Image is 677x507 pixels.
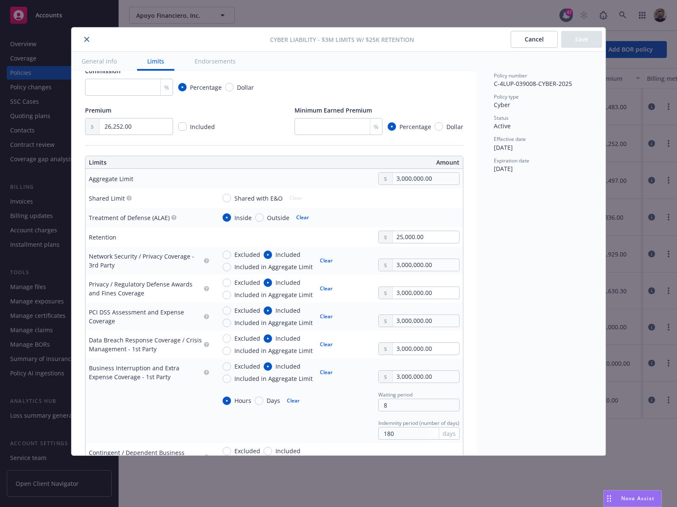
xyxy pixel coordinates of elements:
[264,447,272,455] input: Included
[223,194,231,202] input: Shared with E&O
[85,106,111,114] span: Premium
[275,278,300,287] span: Included
[178,83,187,91] input: Percentage
[89,336,202,353] div: Data Breach Response Coverage / Crisis Management - 1st Party
[604,490,614,507] div: Drag to move
[264,306,272,315] input: Included
[435,122,443,131] input: Dollar
[190,83,222,92] span: Percentage
[494,135,526,143] span: Effective date
[267,213,289,222] span: Outside
[388,122,396,131] input: Percentage
[234,362,260,371] span: Excluded
[223,362,231,371] input: Excluded
[89,252,202,270] div: Network Security / Privacy Coverage - 3rd Party
[234,446,260,455] span: Excluded
[223,306,231,315] input: Excluded
[278,156,463,169] th: Amount
[225,83,234,91] input: Dollar
[393,343,459,355] input: 0.00
[137,52,174,71] button: Limits
[494,101,510,109] span: Cyber
[89,448,202,466] div: Contingent / Dependent Business Interruption of IT provider Coverage - 1st Party
[82,34,92,44] button: close
[399,122,431,131] span: Percentage
[234,262,313,271] span: Included in Aggregate Limit
[223,263,231,271] input: Included in Aggregate Limit
[89,174,133,183] div: Aggregate Limit
[234,318,313,327] span: Included in Aggregate Limit
[494,114,509,121] span: Status
[89,233,116,242] div: Retention
[393,259,459,271] input: 0.00
[223,213,231,222] input: Inside
[443,429,456,438] span: days
[270,35,414,44] span: Cyber Liability - $3M Limits w/ $25K Retention
[393,231,459,243] input: 0.00
[275,446,300,455] span: Included
[164,83,169,92] span: %
[223,319,231,327] input: Included in Aggregate Limit
[378,391,413,398] span: Waiting period
[315,255,338,267] button: Clear
[621,495,655,502] span: Nova Assist
[264,362,272,371] input: Included
[264,334,272,343] input: Included
[223,334,231,343] input: Excluded
[89,280,202,298] div: Privacy / Regulatory Defense Awards and Fines Coverage
[184,52,246,71] button: Endorsements
[494,122,511,130] span: Active
[275,250,300,259] span: Included
[89,364,202,381] div: Business Interruption and Extra Expense Coverage - 1st Party
[234,334,260,343] span: Excluded
[234,250,260,259] span: Excluded
[494,72,527,79] span: Policy number
[264,251,272,259] input: Included
[85,156,237,169] th: Limits
[494,157,529,164] span: Expiration date
[85,67,121,75] span: Commission
[267,396,280,405] span: Days
[393,371,459,383] input: 0.00
[393,315,459,327] input: 0.00
[374,122,379,131] span: %
[275,362,300,371] span: Included
[494,93,519,100] span: Policy type
[315,283,338,295] button: Clear
[89,194,125,203] div: Shared Limit
[223,251,231,259] input: Excluded
[446,122,463,131] span: Dollar
[315,311,338,322] button: Clear
[223,447,231,455] input: Excluded
[255,397,263,405] input: Days
[223,397,231,405] input: Hours
[294,106,372,114] span: Minimum Earned Premium
[234,194,283,203] span: Shared with E&O
[72,52,127,71] button: General info
[223,278,231,287] input: Excluded
[282,395,305,407] button: Clear
[237,83,254,92] span: Dollar
[223,347,231,355] input: Included in Aggregate Limit
[223,291,231,299] input: Included in Aggregate Limit
[234,278,260,287] span: Excluded
[393,173,459,185] input: 0.00
[99,118,173,135] input: 0.00
[393,287,459,299] input: 0.00
[89,308,202,325] div: PCI DSS Assessment and Expense Coverage
[315,366,338,378] button: Clear
[378,419,460,427] span: Indemnity period (number of days)
[234,374,313,383] span: Included in Aggregate Limit
[264,278,272,287] input: Included
[511,31,558,48] button: Cancel
[234,290,313,299] span: Included in Aggregate Limit
[190,123,215,131] span: Included
[291,212,314,223] button: Clear
[275,334,300,343] span: Included
[494,80,572,88] span: C-4LUP-039008-CYBER-2025
[494,165,513,173] span: [DATE]
[603,490,662,507] button: Nova Assist
[315,339,338,350] button: Clear
[494,143,513,152] span: [DATE]
[234,396,251,405] span: Hours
